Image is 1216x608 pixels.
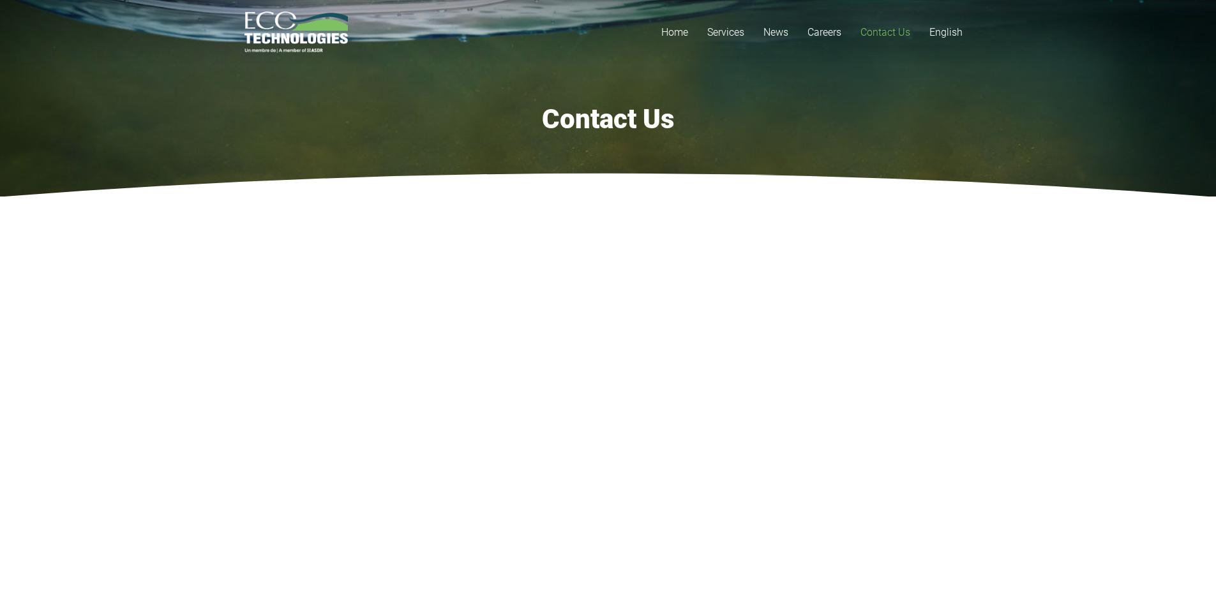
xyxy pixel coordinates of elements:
span: English [929,26,963,38]
span: News [763,26,788,38]
h1: Contact Us [244,103,972,135]
span: Services [707,26,744,38]
a: logo_EcoTech_ASDR_RGB [244,11,349,53]
span: Careers [807,26,841,38]
span: Contact Us [860,26,910,38]
span: Home [661,26,688,38]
